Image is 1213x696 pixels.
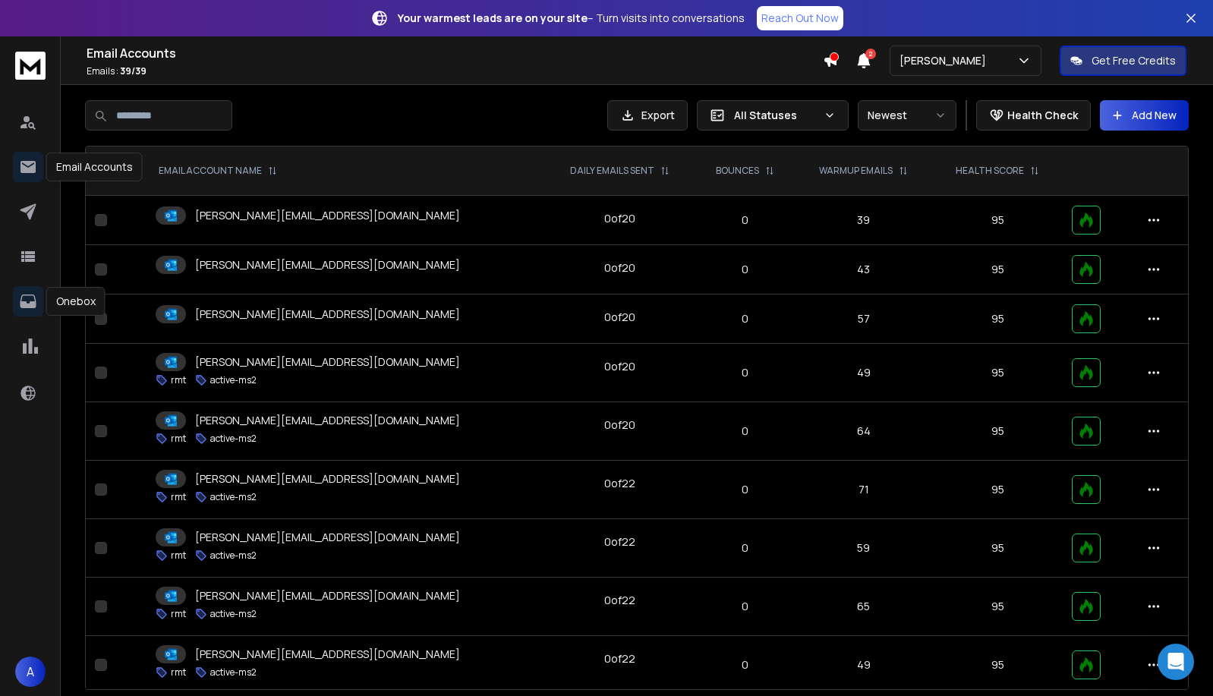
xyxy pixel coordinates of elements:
p: active-ms2 [210,433,257,445]
button: Health Check [976,100,1091,131]
img: logo [15,52,46,80]
p: 0 [704,657,786,672]
p: [PERSON_NAME][EMAIL_ADDRESS][DOMAIN_NAME] [195,354,460,370]
p: 0 [704,365,786,380]
p: rmt [171,491,186,503]
div: 0 of 20 [604,310,635,325]
p: [PERSON_NAME][EMAIL_ADDRESS][DOMAIN_NAME] [195,307,460,322]
td: 95 [932,636,1063,694]
p: active-ms2 [210,491,257,503]
button: Get Free Credits [1060,46,1186,76]
td: 95 [932,402,1063,461]
p: active-ms2 [210,550,257,562]
td: 43 [795,245,932,294]
p: [PERSON_NAME] [900,53,992,68]
td: 49 [795,344,932,402]
td: 95 [932,245,1063,294]
div: 0 of 22 [604,476,635,491]
p: [PERSON_NAME][EMAIL_ADDRESS][DOMAIN_NAME] [195,588,460,603]
strong: Your warmest leads are on your site [398,11,588,25]
p: [PERSON_NAME][EMAIL_ADDRESS][DOMAIN_NAME] [195,413,460,428]
p: Emails : [87,65,823,77]
p: All Statuses [734,108,818,123]
p: rmt [171,666,186,679]
div: Onebox [46,287,106,316]
td: 57 [795,294,932,344]
div: EMAIL ACCOUNT NAME [159,165,277,177]
td: 95 [932,294,1063,344]
button: A [15,657,46,687]
div: Open Intercom Messenger [1158,644,1194,680]
p: – Turn visits into conversations [398,11,745,26]
div: 0 of 20 [604,211,635,226]
p: active-ms2 [210,374,257,386]
button: Newest [858,100,956,131]
p: rmt [171,550,186,562]
td: 49 [795,636,932,694]
div: 0 of 22 [604,593,635,608]
td: 65 [795,578,932,636]
p: rmt [171,374,186,386]
p: active-ms2 [210,608,257,620]
div: 0 of 22 [604,651,635,666]
button: Export [607,100,688,131]
h1: Email Accounts [87,44,823,62]
td: 59 [795,519,932,578]
p: DAILY EMAILS SENT [570,165,654,177]
td: 39 [795,196,932,245]
div: 0 of 20 [604,260,635,276]
td: 95 [932,461,1063,519]
p: [PERSON_NAME][EMAIL_ADDRESS][DOMAIN_NAME] [195,471,460,487]
p: 0 [704,540,786,556]
p: BOUNCES [716,165,759,177]
p: rmt [171,433,186,445]
td: 95 [932,344,1063,402]
p: Get Free Credits [1092,53,1176,68]
p: [PERSON_NAME][EMAIL_ADDRESS][DOMAIN_NAME] [195,647,460,662]
td: 71 [795,461,932,519]
td: 95 [932,196,1063,245]
div: 0 of 20 [604,417,635,433]
div: Email Accounts [46,153,143,181]
p: 0 [704,311,786,326]
p: [PERSON_NAME][EMAIL_ADDRESS][DOMAIN_NAME] [195,530,460,545]
p: WARMUP EMAILS [819,165,893,177]
button: Add New [1100,100,1189,131]
p: 0 [704,262,786,277]
p: 0 [704,424,786,439]
td: 95 [932,519,1063,578]
span: 39 / 39 [120,65,147,77]
a: Reach Out Now [757,6,843,30]
span: 2 [865,49,876,59]
p: 0 [704,482,786,497]
p: 0 [704,213,786,228]
div: 0 of 20 [604,359,635,374]
p: 0 [704,599,786,614]
p: [PERSON_NAME][EMAIL_ADDRESS][DOMAIN_NAME] [195,257,460,272]
p: Health Check [1007,108,1078,123]
div: 0 of 22 [604,534,635,550]
td: 95 [932,578,1063,636]
p: [PERSON_NAME][EMAIL_ADDRESS][DOMAIN_NAME] [195,208,460,223]
p: rmt [171,608,186,620]
p: active-ms2 [210,666,257,679]
p: HEALTH SCORE [956,165,1024,177]
p: Reach Out Now [761,11,839,26]
td: 64 [795,402,932,461]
